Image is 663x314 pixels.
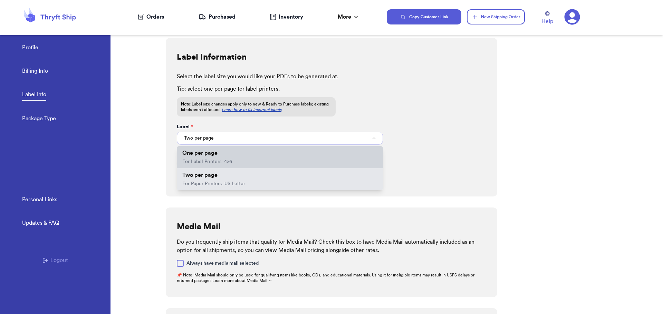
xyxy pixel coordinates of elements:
span: Always have media mail selected [186,260,259,267]
button: Copy Customer Link [387,9,461,24]
a: Learn how to fix incorrect labels [222,108,281,112]
span: Two per page [182,172,218,178]
div: Updates & FAQ [22,219,59,227]
a: Orders [138,13,164,21]
a: Purchased [199,13,236,21]
a: Profile [22,43,38,53]
span: Note: [181,102,192,106]
p: Label size changes apply only to new & Ready to Purchase labels; existing labels aren’t affected. [181,101,331,112]
a: Help [541,11,553,26]
span: Two per page [184,135,214,142]
button: Two per page [177,132,383,145]
p: Tip: select one per page for label printers. [177,85,486,93]
button: Logout [42,256,68,264]
span: Help [541,17,553,26]
a: Package Type [22,114,56,124]
a: Billing Info [22,67,48,77]
h2: Label Information [177,52,247,63]
span: For Paper Printers: US Letter [182,181,245,186]
button: New Shipping Order [467,9,525,24]
p: 📌 Note: Media Mail should only be used for qualifying items like books, CDs, and educational mate... [177,272,486,283]
label: Label [177,123,193,130]
a: Updates & FAQ [22,219,59,229]
span: For Label Printers: 4x6 [182,159,232,164]
span: One per page [182,150,218,156]
a: Inventory [270,13,303,21]
div: More [338,13,359,21]
a: Personal Links [22,195,57,205]
a: Label Info [22,90,46,101]
h2: Media Mail [177,221,221,232]
p: Do you frequently ship items that qualify for Media Mail? Check this box to have Media Mail autom... [177,238,486,254]
p: Select the label size you would like your PDFs to be generated at. [177,72,486,81]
